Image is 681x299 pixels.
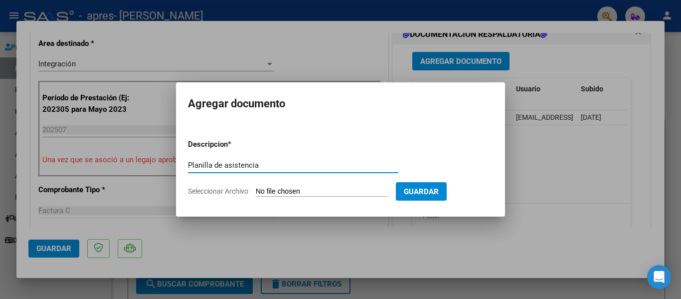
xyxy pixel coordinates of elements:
[396,182,447,201] button: Guardar
[647,265,671,289] div: Open Intercom Messenger
[404,187,439,196] span: Guardar
[188,187,248,195] span: Seleccionar Archivo
[188,139,280,150] p: Descripcion
[188,94,493,113] h2: Agregar documento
